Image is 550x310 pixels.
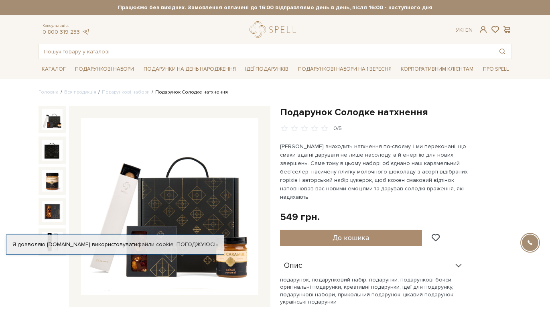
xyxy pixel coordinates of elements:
[250,21,300,38] a: logo
[333,233,369,242] span: До кошика
[42,109,63,130] img: Подарунок Солодке натхнення
[6,241,224,248] div: Я дозволяю [DOMAIN_NAME] використовувати
[465,27,473,33] a: En
[280,211,320,223] div: 549 грн.
[280,276,467,306] p: подарунок, подарунковий набір, подарунки, подарункові бокси, оригінальні подарунки, креативні под...
[398,62,477,76] a: Корпоративним клієнтам
[64,89,96,95] a: Вся продукція
[39,89,59,95] a: Головна
[280,230,422,246] button: До кошика
[463,27,464,33] span: |
[150,89,228,96] li: Подарунок Солодке натхнення
[280,142,468,201] p: [PERSON_NAME] знаходить натхнення по-своєму, і ми переконані, що смаки здатні дарувати не лише на...
[39,63,69,75] a: Каталог
[177,241,217,248] a: Погоджуюсь
[42,232,63,253] img: Подарунок Солодке натхнення
[72,63,137,75] a: Подарункові набори
[102,89,150,95] a: Подарункові набори
[284,262,302,269] span: Опис
[295,62,395,76] a: Подарункові набори на 1 Вересня
[42,170,63,191] img: Подарунок Солодке натхнення
[81,118,258,296] img: Подарунок Солодке натхнення
[493,44,511,59] button: Пошук товару у каталозі
[140,63,239,75] a: Подарунки на День народження
[42,140,63,161] img: Подарунок Солодке натхнення
[456,27,473,34] div: Ук
[137,241,174,248] a: файли cookie
[39,44,493,59] input: Пошук товару у каталозі
[333,125,342,133] div: 0/5
[42,201,63,222] img: Подарунок Солодке натхнення
[242,63,292,75] a: Ідеї подарунків
[82,29,90,35] a: telegram
[43,23,90,29] span: Консультація:
[480,63,512,75] a: Про Spell
[39,4,512,11] strong: Працюємо без вихідних. Замовлення оплачені до 16:00 відправляємо день в день, після 16:00 - насту...
[43,29,80,35] a: 0 800 319 233
[280,106,512,118] h1: Подарунок Солодке натхнення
